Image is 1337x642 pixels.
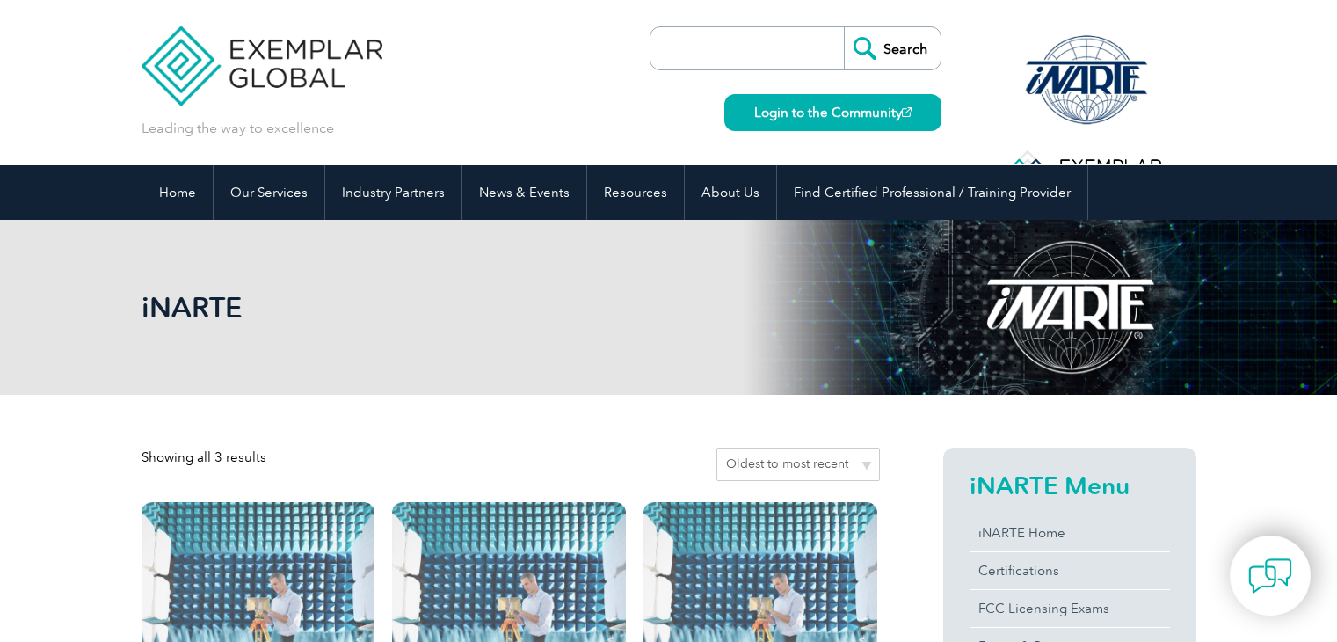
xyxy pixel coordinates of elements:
h1: iNARTE [142,290,817,325]
p: Leading the way to excellence [142,119,334,138]
a: News & Events [462,165,586,220]
img: open_square.png [902,107,912,117]
a: iNARTE Home [970,514,1170,551]
img: contact-chat.png [1248,554,1292,598]
a: Home [142,165,213,220]
a: Our Services [214,165,324,220]
a: Industry Partners [325,165,461,220]
a: Resources [587,165,684,220]
a: About Us [685,165,776,220]
a: FCC Licensing Exams [970,590,1170,627]
select: Shop order [716,448,880,481]
a: Login to the Community [724,94,941,131]
input: Search [844,27,941,69]
h2: iNARTE Menu [970,471,1170,500]
a: Find Certified Professional / Training Provider [777,165,1087,220]
a: Certifications [970,552,1170,589]
p: Showing all 3 results [142,448,266,467]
